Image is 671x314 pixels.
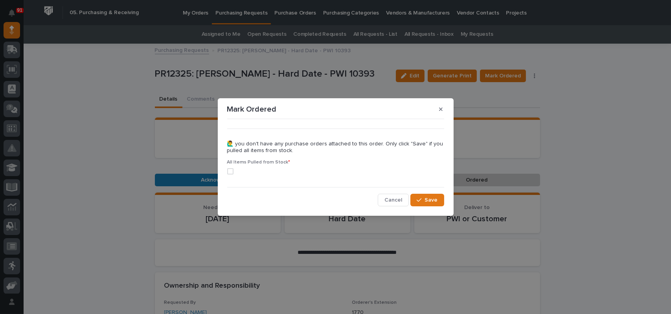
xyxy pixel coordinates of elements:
[384,196,402,204] span: Cancel
[227,141,444,154] p: 🙋‍♂️ you don't have any purchase orders attached to this order. Only click "Save" if you pulled a...
[227,105,277,114] p: Mark Ordered
[227,160,290,165] span: All Items Pulled from Stock
[378,194,409,206] button: Cancel
[410,194,444,206] button: Save
[425,196,438,204] span: Save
